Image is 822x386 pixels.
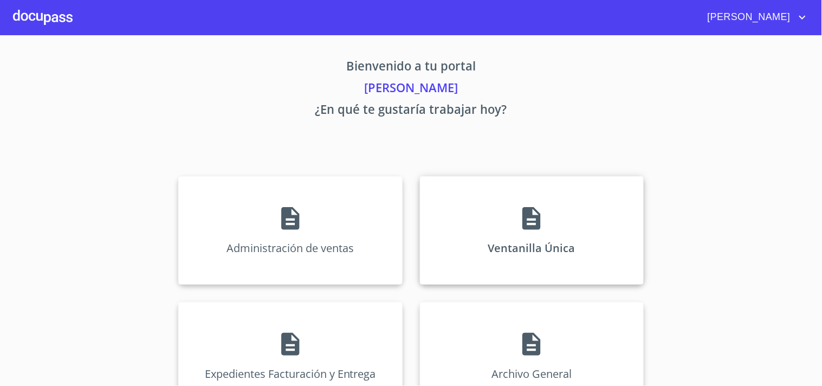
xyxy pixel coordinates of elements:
p: Ventanilla Única [488,241,575,255]
p: Administración de ventas [226,241,354,255]
span: [PERSON_NAME] [700,9,796,26]
p: [PERSON_NAME] [77,79,745,100]
p: Expedientes Facturación y Entrega [205,366,376,381]
p: ¿En qué te gustaría trabajar hoy? [77,100,745,122]
p: Bienvenido a tu portal [77,57,745,79]
p: Archivo General [491,366,572,381]
button: account of current user [700,9,809,26]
